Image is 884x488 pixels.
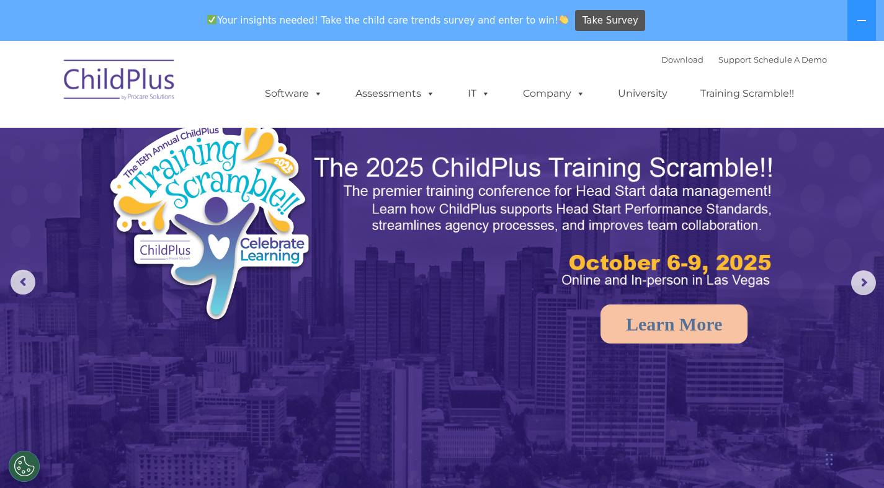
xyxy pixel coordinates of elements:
[172,82,210,91] span: Last name
[718,55,751,64] a: Support
[511,81,597,106] a: Company
[583,10,638,32] span: Take Survey
[661,55,827,64] font: |
[688,81,806,106] a: Training Scramble!!
[559,15,568,24] img: 👏
[605,81,680,106] a: University
[822,428,884,488] iframe: Chat Widget
[826,441,833,478] div: Drag
[172,133,225,142] span: Phone number
[754,55,827,64] a: Schedule A Demo
[575,10,645,32] a: Take Survey
[343,81,447,106] a: Assessments
[58,51,182,113] img: ChildPlus by Procare Solutions
[661,55,703,64] a: Download
[9,451,40,482] button: Cookies Settings
[202,8,574,32] span: Your insights needed! Take the child care trends survey and enter to win!
[252,81,335,106] a: Software
[207,15,217,24] img: ✅
[600,304,748,344] a: Learn More
[455,81,502,106] a: IT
